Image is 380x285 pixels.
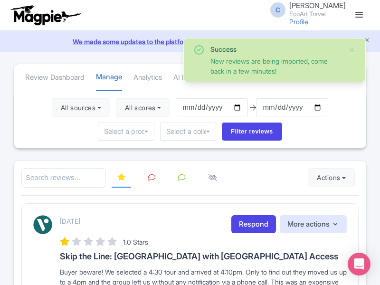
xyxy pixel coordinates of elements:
a: Manage [96,64,122,91]
button: All scores [116,98,171,117]
small: EcoArt Travel [289,11,346,17]
input: Filter reviews [222,123,282,141]
button: More actions [280,215,347,234]
a: Profile [289,18,308,26]
img: Viator Logo [33,215,52,234]
input: Select a product [104,127,148,136]
button: Close [348,44,356,56]
img: logo-ab69f6fb50320c5b225c76a69d11143b.png [9,5,82,26]
div: New reviews are being imported, come back in a few minutes! [210,56,341,76]
span: C [270,2,285,18]
a: Respond [231,215,276,234]
a: Review Dashboard [25,65,85,91]
input: Select a collection [166,127,210,136]
input: Search reviews... [21,168,106,188]
button: Close announcement [363,36,370,47]
span: 1.0 Stars [123,238,148,246]
a: AI Insights [173,65,206,91]
a: We made some updates to the platform. Read more about the new layout [6,37,374,47]
a: C [PERSON_NAME] EcoArt Travel [265,2,346,17]
button: All sources [52,98,110,117]
h3: Skip the Line: [GEOGRAPHIC_DATA] with [GEOGRAPHIC_DATA] Access [60,252,347,261]
div: Success [210,44,341,54]
div: Open Intercom Messenger [348,253,370,275]
a: Analytics [133,65,162,91]
span: [PERSON_NAME] [289,1,346,10]
button: Actions [308,168,355,187]
p: [DATE] [60,216,80,226]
